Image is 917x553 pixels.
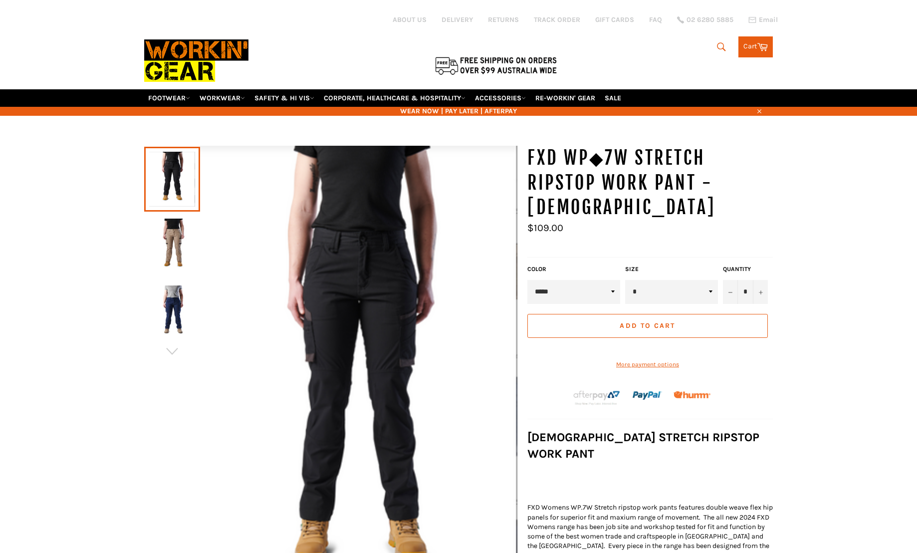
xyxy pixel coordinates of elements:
[149,219,195,274] img: FXD WP◆7W Stretch Ripstop Work Pant - Ladies - Workin' Gear
[531,89,599,107] a: RE-WORKIN' GEAR
[748,16,778,24] a: Email
[677,16,733,23] a: 02 6280 5885
[723,265,768,274] label: Quantity
[601,89,625,107] a: SALE
[595,15,634,24] a: GIFT CARDS
[144,106,773,116] span: WEAR NOW | PAY LATER | AFTERPAY
[393,15,427,24] a: ABOUT US
[527,314,768,338] button: Add to Cart
[759,16,778,23] span: Email
[527,360,768,369] a: More payment options
[144,89,194,107] a: FOOTWEAR
[674,391,710,399] img: Humm_core_logo_RGB-01_300x60px_small_195d8312-4386-4de7-b182-0ef9b6303a37.png
[442,15,473,24] a: DELIVERY
[753,280,768,304] button: Increase item quantity by one
[633,381,662,410] img: paypal.png
[488,15,519,24] a: RETURNS
[149,285,195,340] img: FXD WP◆7W Stretch Ripstop Work Pant - Ladies - Workin' Gear
[527,430,759,461] strong: [DEMOGRAPHIC_DATA] STRETCH RIPSTOP WORK PANT
[620,321,675,330] span: Add to Cart
[250,89,318,107] a: SAFETY & HI VIS
[625,265,718,274] label: Size
[527,265,620,274] label: Color
[527,222,563,234] span: $109.00
[471,89,530,107] a: ACCESSORIES
[434,55,558,76] img: Flat $9.95 shipping Australia wide
[320,89,469,107] a: CORPORATE, HEALTHCARE & HOSPITALITY
[196,89,249,107] a: WORKWEAR
[572,389,621,406] img: Afterpay-Logo-on-dark-bg_large.png
[738,36,773,57] a: Cart
[527,146,773,220] h1: FXD WP◆7W Stretch Ripstop Work Pant - [DEMOGRAPHIC_DATA]
[687,16,733,23] span: 02 6280 5885
[723,280,738,304] button: Reduce item quantity by one
[649,15,662,24] a: FAQ
[144,32,248,89] img: Workin Gear leaders in Workwear, Safety Boots, PPE, Uniforms. Australia's No.1 in Workwear
[534,15,580,24] a: TRACK ORDER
